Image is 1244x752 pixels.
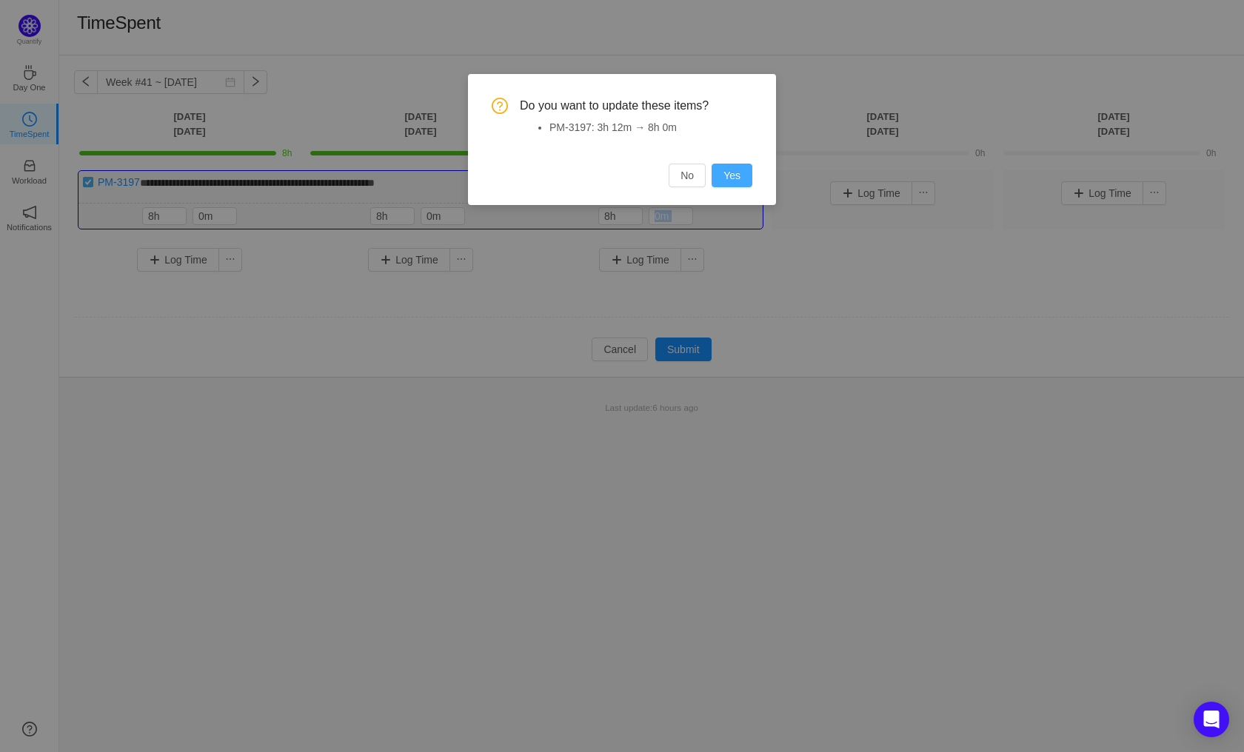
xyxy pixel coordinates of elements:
[549,120,752,135] li: PM-3197: 3h 12m → 8h 0m
[712,164,752,187] button: Yes
[520,98,752,114] span: Do you want to update these items?
[1194,702,1229,737] div: Open Intercom Messenger
[669,164,706,187] button: No
[492,98,508,114] i: icon: question-circle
